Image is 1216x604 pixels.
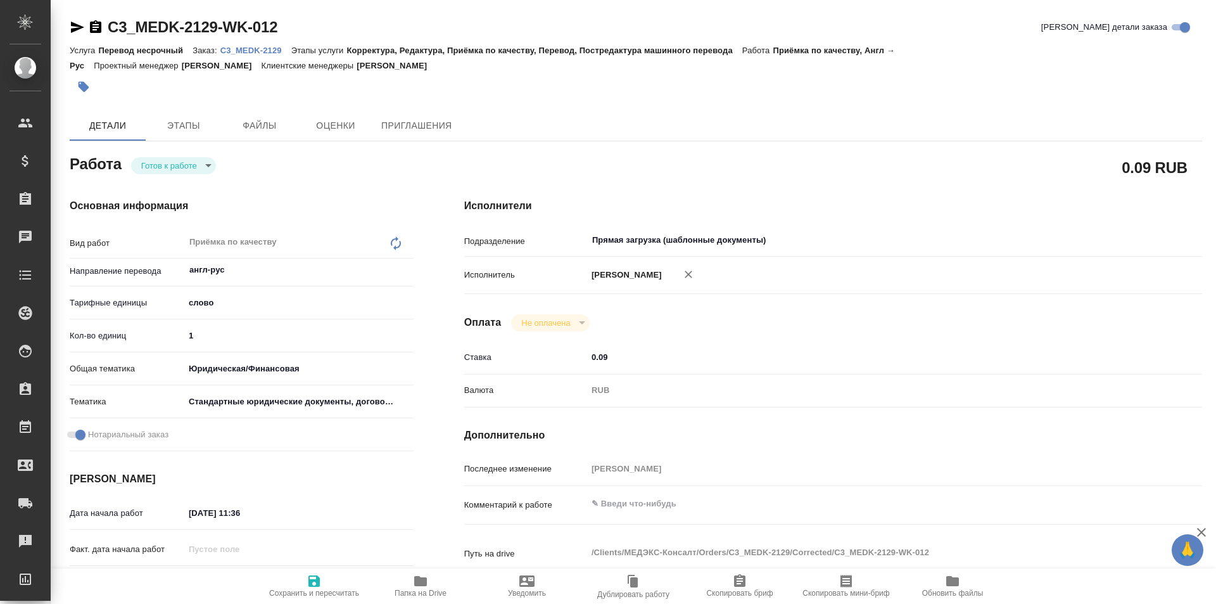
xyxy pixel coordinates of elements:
[742,46,773,55] p: Работа
[137,160,201,171] button: Готов к работе
[184,358,414,380] div: Юридическая/Финансовая
[517,318,574,328] button: Не оплачена
[1177,537,1198,563] span: 🙏
[94,61,181,70] p: Проектный менеджер
[587,269,662,281] p: [PERSON_NAME]
[474,569,580,604] button: Уведомить
[220,44,291,55] a: C3_MEDK-2129
[1122,157,1187,178] h2: 0.09 RUB
[193,46,220,55] p: Заказ:
[407,269,409,271] button: Open
[70,198,414,214] h4: Основная информация
[291,46,347,55] p: Этапы услуги
[88,428,168,441] span: Нотариальный заказ
[269,589,359,598] span: Сохранить и пересчитать
[1134,239,1136,241] button: Open
[70,46,98,55] p: Услуга
[220,46,291,55] p: C3_MEDK-2129
[464,499,587,511] p: Комментарий к работе
[261,569,367,604] button: Сохранить и пересчитать
[580,569,687,604] button: Дублировать работу
[70,330,184,342] p: Кол-во единиц
[367,569,474,604] button: Папка на Drive
[1041,21,1167,34] span: [PERSON_NAME] детали заказа
[153,118,214,134] span: Этапы
[899,569,1006,604] button: Обновить файлы
[922,589,984,598] span: Обновить файлы
[70,73,98,101] button: Добавить тэг
[802,589,889,598] span: Скопировать мини-бриф
[108,18,277,35] a: C3_MEDK-2129-WK-012
[464,198,1202,214] h4: Исполнители
[587,542,1141,563] textarea: /Clients/МЕДЭКС-Консалт/Orders/C3_MEDK-2129/Corrected/C3_MEDK-2129-WK-012
[706,589,773,598] span: Скопировать бриф
[184,292,414,314] div: слово
[77,118,138,134] span: Детали
[70,237,184,250] p: Вид работ
[70,543,184,556] p: Факт. дата начала работ
[184,326,414,345] input: ✎ Введи что-нибудь
[70,363,184,375] p: Общая тематика
[229,118,290,134] span: Файлы
[70,472,414,487] h4: [PERSON_NAME]
[70,297,184,309] p: Тарифные единицы
[587,459,1141,478] input: Пустое поле
[793,569,899,604] button: Скопировать мини-бриф
[511,314,589,331] div: Готов к работе
[587,348,1141,366] input: ✎ Введи что-нибудь
[381,118,452,134] span: Приглашения
[131,157,216,174] div: Готов к работе
[587,380,1141,401] div: RUB
[674,260,702,288] button: Удалить исполнителя
[464,548,587,560] p: Путь на drive
[464,269,587,281] p: Исполнитель
[262,61,357,70] p: Клиентские менеджеры
[88,20,103,35] button: Скопировать ссылку
[184,504,295,522] input: ✎ Введи что-нибудь
[1172,534,1203,566] button: 🙏
[464,384,587,397] p: Валюта
[70,265,184,278] p: Направление перевода
[184,540,295,558] input: Пустое поле
[98,46,193,55] p: Перевод несрочный
[346,46,742,55] p: Корректура, Редактура, Приёмка по качеству, Перевод, Постредактура машинного перевода
[464,315,502,330] h4: Оплата
[464,235,587,248] p: Подразделение
[70,395,184,408] p: Тематика
[687,569,793,604] button: Скопировать бриф
[464,463,587,475] p: Последнее изменение
[305,118,366,134] span: Оценки
[70,151,122,174] h2: Работа
[357,61,436,70] p: [PERSON_NAME]
[184,391,414,413] div: Стандартные юридические документы, договоры, уставы
[508,589,546,598] span: Уведомить
[182,61,262,70] p: [PERSON_NAME]
[395,589,446,598] span: Папка на Drive
[464,428,1202,443] h4: Дополнительно
[597,590,669,599] span: Дублировать работу
[464,351,587,364] p: Ставка
[70,20,85,35] button: Скопировать ссылку для ЯМессенджера
[70,507,184,520] p: Дата начала работ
